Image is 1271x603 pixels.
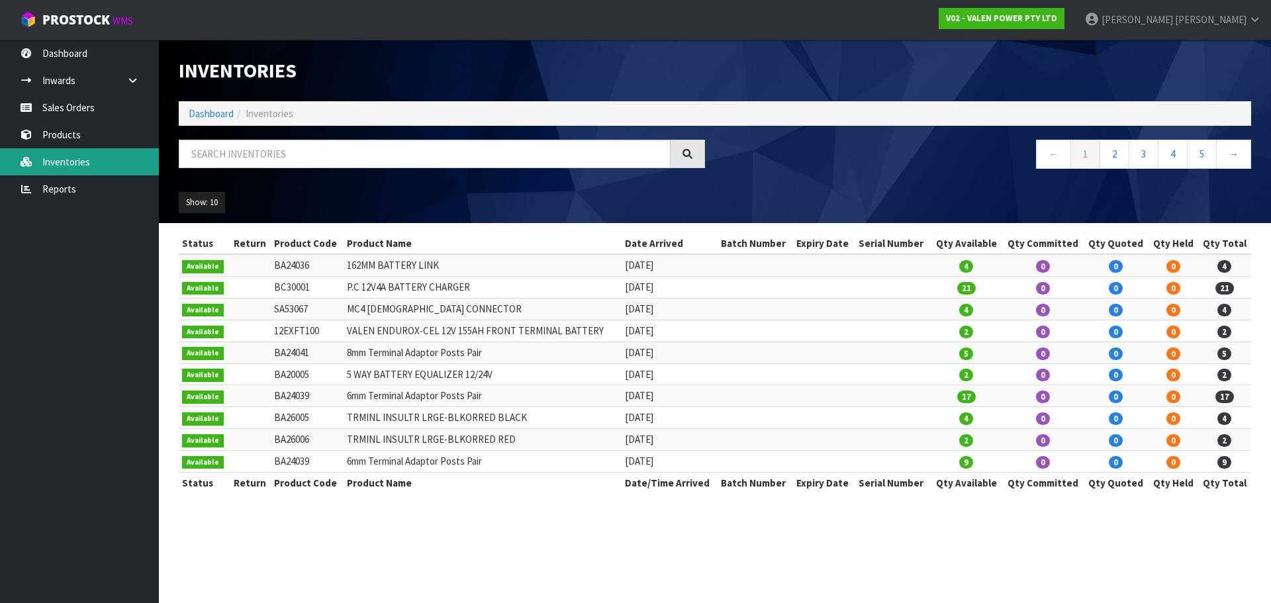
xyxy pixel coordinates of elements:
[271,298,344,320] td: SA53067
[1036,304,1050,316] span: 0
[1036,456,1050,469] span: 0
[229,472,270,493] th: Return
[271,472,344,493] th: Product Code
[1166,260,1180,273] span: 0
[271,277,344,299] td: BC30001
[113,15,133,27] small: WMS
[246,107,293,120] span: Inventories
[344,342,622,363] td: 8mm Terminal Adaptor Posts Pair
[179,60,705,81] h1: Inventories
[1217,326,1231,338] span: 2
[182,282,224,295] span: Available
[1002,233,1084,254] th: Qty Committed
[622,298,718,320] td: [DATE]
[182,456,224,469] span: Available
[344,407,622,429] td: TRMINL INSULTR LRGE-BLKORRED BLACK
[271,320,344,342] td: 12EXFT100
[271,342,344,363] td: BA24041
[182,304,224,317] span: Available
[931,472,1002,493] th: Qty Available
[1166,282,1180,295] span: 0
[1166,369,1180,381] span: 0
[931,233,1002,254] th: Qty Available
[959,304,973,316] span: 4
[179,233,229,254] th: Status
[344,320,622,342] td: VALEN ENDUROX-CEL 12V 155AH FRONT TERMINAL BATTERY
[182,326,224,339] span: Available
[344,254,622,276] td: 162MM BATTERY LINK
[1036,412,1050,425] span: 0
[622,342,718,363] td: [DATE]
[1217,412,1231,425] span: 4
[182,369,224,382] span: Available
[1109,391,1123,403] span: 0
[718,472,793,493] th: Batch Number
[725,140,1251,172] nav: Page navigation
[1166,348,1180,360] span: 0
[1187,140,1217,168] a: 5
[1166,434,1180,447] span: 0
[1036,326,1050,338] span: 0
[1070,140,1100,168] a: 1
[1217,304,1231,316] span: 4
[1036,348,1050,360] span: 0
[344,298,622,320] td: MC4 [DEMOGRAPHIC_DATA] CONNECTOR
[1166,412,1180,425] span: 0
[20,11,36,28] img: cube-alt.png
[1036,140,1071,168] a: ←
[957,282,976,295] span: 21
[1216,140,1251,168] a: →
[1109,369,1123,381] span: 0
[1217,260,1231,273] span: 4
[1109,412,1123,425] span: 0
[344,277,622,299] td: P.C 12V4A BATTERY CHARGER
[622,407,718,429] td: [DATE]
[271,233,344,254] th: Product Code
[344,385,622,407] td: 6mm Terminal Adaptor Posts Pair
[718,233,793,254] th: Batch Number
[182,412,224,426] span: Available
[959,434,973,447] span: 2
[959,326,973,338] span: 2
[1109,304,1123,316] span: 0
[344,363,622,385] td: 5 WAY BATTERY EQUALIZER 12/24V
[271,385,344,407] td: BA24039
[182,347,224,360] span: Available
[179,472,229,493] th: Status
[42,11,110,28] span: ProStock
[1215,391,1234,403] span: 17
[1109,260,1123,273] span: 0
[1084,233,1149,254] th: Qty Quoted
[1102,13,1173,26] span: [PERSON_NAME]
[1166,326,1180,338] span: 0
[344,450,622,472] td: 6mm Terminal Adaptor Posts Pair
[1036,282,1050,295] span: 0
[622,472,718,493] th: Date/Time Arrived
[1166,304,1180,316] span: 0
[1198,472,1251,493] th: Qty Total
[959,348,973,360] span: 5
[622,254,718,276] td: [DATE]
[793,233,855,254] th: Expiry Date
[1158,140,1188,168] a: 4
[344,233,622,254] th: Product Name
[271,429,344,451] td: BA26006
[1166,391,1180,403] span: 0
[622,450,718,472] td: [DATE]
[1100,140,1129,168] a: 2
[1109,326,1123,338] span: 0
[1217,434,1231,447] span: 2
[1166,456,1180,469] span: 0
[179,192,225,213] button: Show: 10
[1215,282,1234,295] span: 21
[622,363,718,385] td: [DATE]
[1149,472,1198,493] th: Qty Held
[1217,369,1231,381] span: 2
[1002,472,1084,493] th: Qty Committed
[946,13,1057,24] strong: V02 - VALEN POWER PTY LTD
[1036,391,1050,403] span: 0
[1198,233,1251,254] th: Qty Total
[957,391,976,403] span: 17
[793,472,855,493] th: Expiry Date
[622,429,718,451] td: [DATE]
